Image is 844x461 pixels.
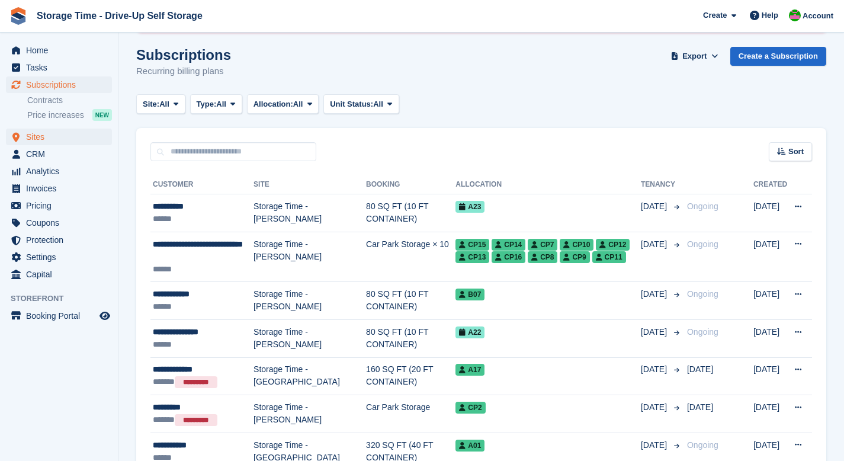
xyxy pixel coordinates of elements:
[687,289,718,299] span: Ongoing
[528,251,557,263] span: CP8
[682,50,707,62] span: Export
[26,215,97,231] span: Coupons
[641,175,682,194] th: Tenancy
[455,402,485,414] span: CP2
[26,197,97,214] span: Pricing
[641,401,669,414] span: [DATE]
[703,9,727,21] span: Create
[293,98,303,110] span: All
[366,319,455,357] td: 80 SQ FT (10 FT CONTAINER)
[216,98,226,110] span: All
[641,238,669,251] span: [DATE]
[455,289,484,300] span: B07
[366,175,455,194] th: Booking
[641,326,669,338] span: [DATE]
[6,163,112,180] a: menu
[136,65,231,78] p: Recurring billing plans
[26,232,97,248] span: Protection
[6,146,112,162] a: menu
[687,239,718,249] span: Ongoing
[26,308,97,324] span: Booking Portal
[455,251,489,263] span: CP13
[753,319,787,357] td: [DATE]
[6,42,112,59] a: menu
[6,180,112,197] a: menu
[32,6,207,25] a: Storage Time - Drive-Up Self Storage
[26,266,97,283] span: Capital
[136,47,231,63] h1: Subscriptions
[26,180,97,197] span: Invoices
[753,232,787,282] td: [DATE]
[253,194,366,232] td: Storage Time - [PERSON_NAME]
[366,282,455,320] td: 80 SQ FT (10 FT CONTAINER)
[560,251,589,263] span: CP9
[373,98,383,110] span: All
[687,327,718,337] span: Ongoing
[687,201,718,211] span: Ongoing
[492,251,525,263] span: CP16
[323,94,399,114] button: Unit Status: All
[253,175,366,194] th: Site
[27,110,84,121] span: Price increases
[98,309,112,323] a: Preview store
[753,357,787,395] td: [DATE]
[253,395,366,433] td: Storage Time - [PERSON_NAME]
[143,98,159,110] span: Site:
[492,239,525,251] span: CP14
[687,440,718,450] span: Ongoing
[762,9,778,21] span: Help
[330,98,373,110] span: Unit Status:
[6,197,112,214] a: menu
[6,129,112,145] a: menu
[26,42,97,59] span: Home
[247,94,319,114] button: Allocation: All
[6,232,112,248] a: menu
[455,175,641,194] th: Allocation
[730,47,826,66] a: Create a Subscription
[26,59,97,76] span: Tasks
[26,146,97,162] span: CRM
[366,357,455,395] td: 160 SQ FT (20 FT CONTAINER)
[669,47,721,66] button: Export
[6,215,112,231] a: menu
[641,288,669,300] span: [DATE]
[253,232,366,282] td: Storage Time - [PERSON_NAME]
[366,194,455,232] td: 80 SQ FT (10 FT CONTAINER)
[641,200,669,213] span: [DATE]
[26,163,97,180] span: Analytics
[455,239,489,251] span: CP15
[753,282,787,320] td: [DATE]
[596,239,630,251] span: CP12
[26,129,97,145] span: Sites
[641,439,669,452] span: [DATE]
[11,293,118,305] span: Storefront
[560,239,593,251] span: CP10
[455,201,484,213] span: A23
[253,357,366,395] td: Storage Time - [GEOGRAPHIC_DATA]
[6,249,112,265] a: menu
[528,239,557,251] span: CP7
[253,282,366,320] td: Storage Time - [PERSON_NAME]
[753,395,787,433] td: [DATE]
[803,10,833,22] span: Account
[197,98,217,110] span: Type:
[6,76,112,93] a: menu
[6,308,112,324] a: menu
[27,95,112,106] a: Contracts
[687,402,713,412] span: [DATE]
[455,326,484,338] span: A22
[455,364,484,376] span: A17
[136,94,185,114] button: Site: All
[641,363,669,376] span: [DATE]
[159,98,169,110] span: All
[253,98,293,110] span: Allocation:
[592,251,626,263] span: CP11
[253,319,366,357] td: Storage Time - [PERSON_NAME]
[6,59,112,76] a: menu
[366,232,455,282] td: Car Park Storage × 10
[687,364,713,374] span: [DATE]
[789,9,801,21] img: Saeed
[753,194,787,232] td: [DATE]
[26,249,97,265] span: Settings
[190,94,242,114] button: Type: All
